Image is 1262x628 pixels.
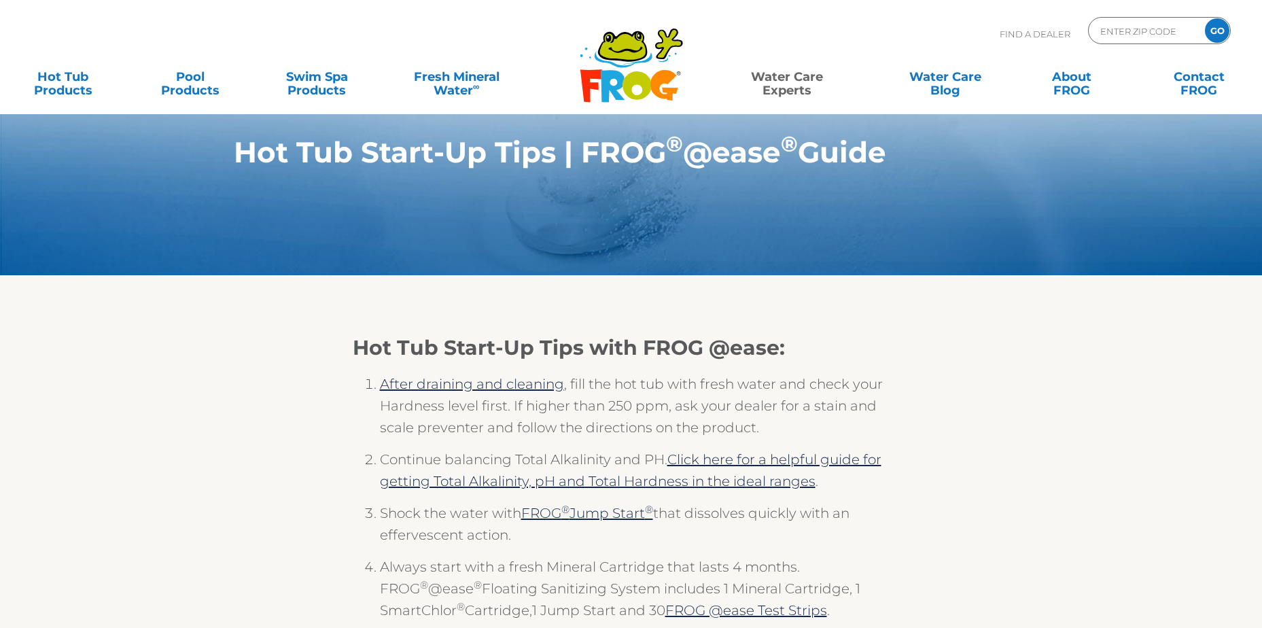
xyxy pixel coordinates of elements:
sup: ® [666,131,683,157]
a: PoolProducts [141,63,239,90]
a: FROG [521,505,561,521]
sup: ∞ [473,81,480,92]
a: After draining and cleaning [380,376,564,392]
input: Zip Code Form [1099,21,1191,41]
sup: ® [645,503,653,516]
a: Water CareExperts [707,63,867,90]
sup: ® [457,600,465,613]
a: Jump Start [569,505,645,521]
sup: ® [561,503,569,516]
a: Fresh MineralWater∞ [395,63,519,90]
a: ContactFROG [1150,63,1248,90]
a: AboutFROG [1023,63,1121,90]
h1: Hot Tub Start-Up Tips | FROG @ease Guide [234,136,966,169]
a: ® [561,505,569,521]
li: Continue balancing Total Alkalinity and PH. . [380,449,910,502]
p: Find A Dealer [1000,17,1070,51]
a: Swim SpaProducts [268,63,366,90]
input: GO [1205,18,1229,43]
a: ® [645,505,653,521]
sup: ® [474,578,482,591]
a: Water CareBlog [896,63,994,90]
sup: ® [781,131,798,157]
strong: Hot Tub Start-Up Tips with FROG @ease: [353,335,785,360]
a: Hot TubProducts [14,63,112,90]
a: FROG @ease Test Strips [665,602,827,618]
li: , fill the hot tub with fresh water and check your Hardness level first. If higher than 250 ppm, ... [380,373,910,449]
sup: ® [420,578,428,591]
li: Shock the water with that dissolves quickly with an effervescent action. [380,502,910,556]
